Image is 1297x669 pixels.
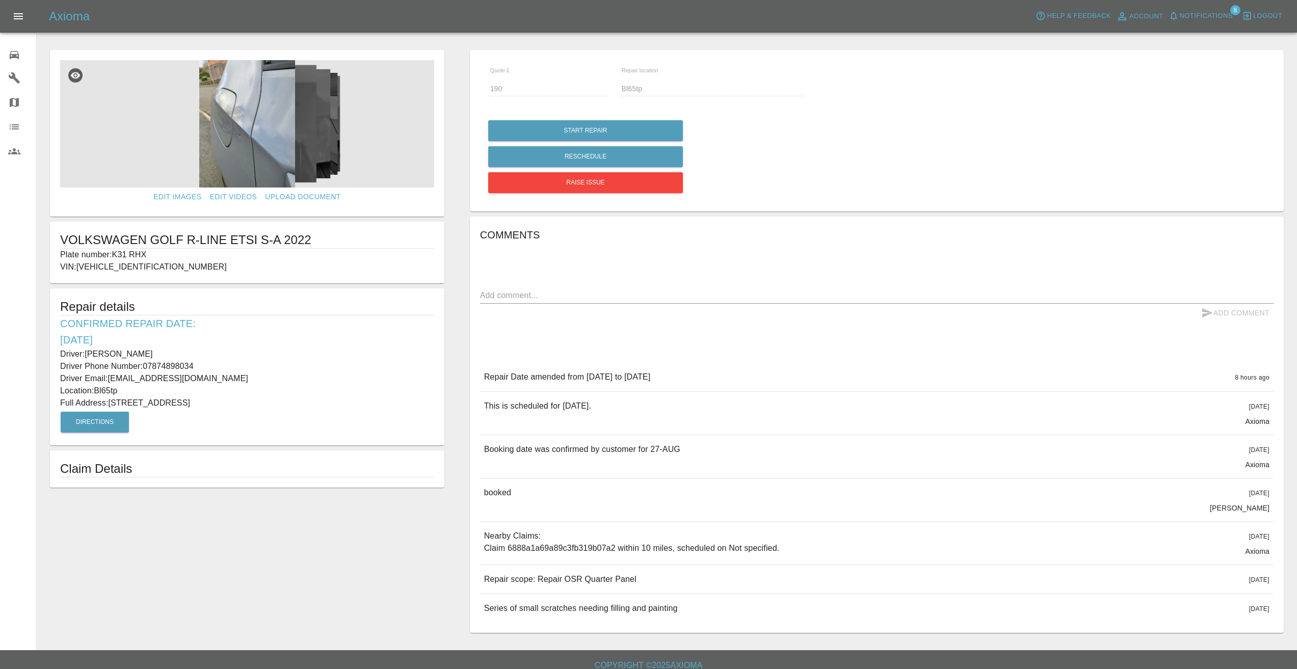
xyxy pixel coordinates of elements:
[1166,8,1235,24] button: Notifications
[60,261,434,273] p: VIN: [VEHICLE_IDENTIFICATION_NUMBER]
[149,188,205,206] a: Edit Images
[60,385,434,397] p: Location: Bl65tp
[60,299,434,315] h5: Repair details
[60,60,434,188] img: 2e7da162-32e8-49ed-ad86-683081b6e601
[1180,10,1233,22] span: Notifications
[484,530,780,554] p: Nearby Claims: Claim 6888a1a69a89c3fb319b07a2 within 10 miles, scheduled on Not specified.
[484,371,651,383] p: Repair Date amended from [DATE] to [DATE]
[60,461,434,477] h1: Claim Details
[60,397,434,409] p: Full Address: [STREET_ADDRESS]
[60,232,434,248] h1: VOLKSWAGEN GOLF R-LINE ETSI S-A 2022
[60,249,434,261] p: Plate number: K31 RHX
[61,412,129,433] button: Directions
[205,188,261,206] a: Edit Videos
[1210,503,1269,513] p: [PERSON_NAME]
[60,315,434,348] h6: Confirmed Repair Date: [DATE]
[1129,11,1163,22] span: Account
[1245,460,1269,470] p: Axioma
[484,602,678,614] p: Series of small scratches needing filling and painting
[60,360,434,372] p: Driver Phone Number: 07874898034
[1033,8,1113,24] button: Help & Feedback
[1239,8,1285,24] button: Logout
[1249,576,1269,583] span: [DATE]
[484,573,637,585] p: Repair scope: Repair OSR Quarter Panel
[49,8,90,24] h5: Axioma
[1249,490,1269,497] span: [DATE]
[1114,8,1166,24] a: Account
[1249,403,1269,410] span: [DATE]
[261,188,345,206] a: Upload Document
[484,400,591,412] p: This is scheduled for [DATE].
[490,67,510,73] span: Quote £
[1230,5,1240,15] span: 8
[1249,446,1269,453] span: [DATE]
[1245,416,1269,426] p: Axioma
[488,146,683,167] button: Reschedule
[1249,533,1269,540] span: [DATE]
[1235,374,1269,381] span: 8 hours ago
[1253,10,1282,22] span: Logout
[60,348,434,360] p: Driver: [PERSON_NAME]
[1047,10,1110,22] span: Help & Feedback
[60,372,434,385] p: Driver Email: [EMAIL_ADDRESS][DOMAIN_NAME]
[484,443,680,456] p: Booking date was confirmed by customer for 27-AUG
[6,4,31,29] button: Open drawer
[488,172,683,193] button: Raise issue
[1249,605,1269,612] span: [DATE]
[484,487,511,499] p: booked
[622,67,658,73] span: Repair location
[1245,546,1269,556] p: Axioma
[480,227,1274,243] h6: Comments
[488,120,683,141] button: Start Repair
